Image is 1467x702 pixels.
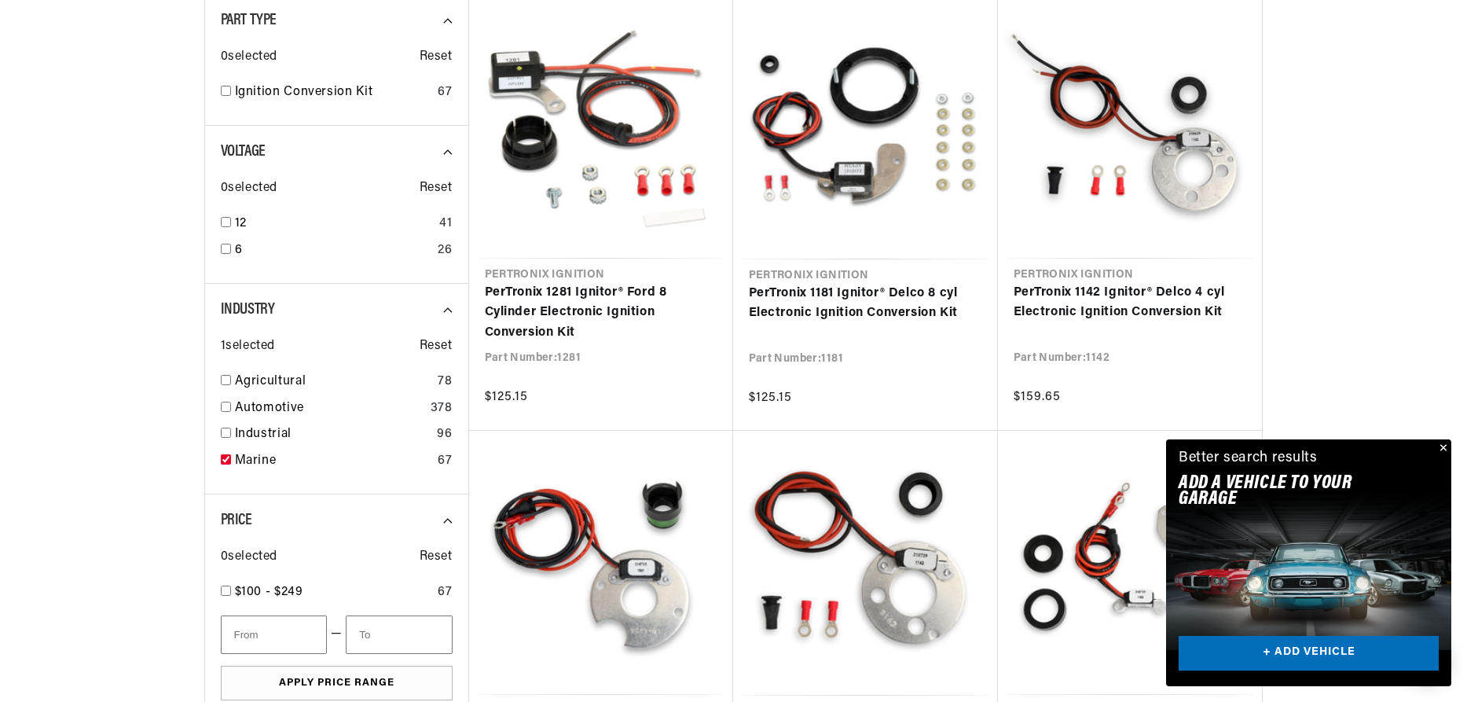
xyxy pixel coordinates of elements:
a: Agricultural [235,372,432,392]
div: 67 [438,451,452,472]
button: Close [1432,439,1451,458]
a: Automotive [235,399,424,419]
span: 0 selected [221,47,277,68]
a: Ignition Conversion Kit [235,83,432,103]
div: 378 [431,399,453,419]
a: Marine [235,451,432,472]
div: Better search results [1179,447,1318,470]
span: Price [221,513,252,528]
h2: Add A VEHICLE to your garage [1179,476,1399,508]
span: Industry [221,302,275,318]
div: 78 [438,372,452,392]
span: Part Type [221,13,277,28]
a: PerTronix 1181 Ignitor® Delco 8 cyl Electronic Ignition Conversion Kit [749,284,982,324]
span: Reset [420,547,453,568]
span: Reset [420,47,453,68]
div: 96 [437,425,452,445]
div: 41 [439,214,452,234]
a: PerTronix 1281 Ignitor® Ford 8 Cylinder Electronic Ignition Conversion Kit [485,283,717,344]
span: $100 - $249 [235,586,303,598]
span: 0 selected [221,547,277,568]
div: 67 [438,83,452,103]
div: 26 [438,241,452,261]
button: Apply Price Range [221,666,453,701]
span: Reset [420,336,453,357]
div: 67 [438,583,452,603]
a: 6 [235,241,432,261]
a: Industrial [235,425,431,445]
span: Reset [420,178,453,199]
span: — [331,624,343,645]
input: From [221,616,327,654]
span: 0 selected [221,178,277,199]
input: To [346,616,452,654]
span: 1 selected [221,336,275,357]
a: 12 [235,214,434,234]
span: Voltage [221,144,266,160]
a: + ADD VEHICLE [1179,636,1439,671]
a: PerTronix 1142 Ignitor® Delco 4 cyl Electronic Ignition Conversion Kit [1014,283,1246,323]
